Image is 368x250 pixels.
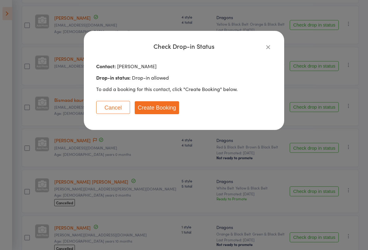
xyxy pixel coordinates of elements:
[96,101,130,114] button: Cancel
[132,74,169,81] span: Drop-in allowed
[96,74,131,81] strong: Drop-in status:
[117,63,157,69] span: [PERSON_NAME]
[96,63,116,69] strong: Contact:
[135,101,179,114] button: Create Booking
[96,43,272,49] div: Check Drop-in Status
[96,75,272,92] div: To add a booking for this contact, click "Create Booking" below.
